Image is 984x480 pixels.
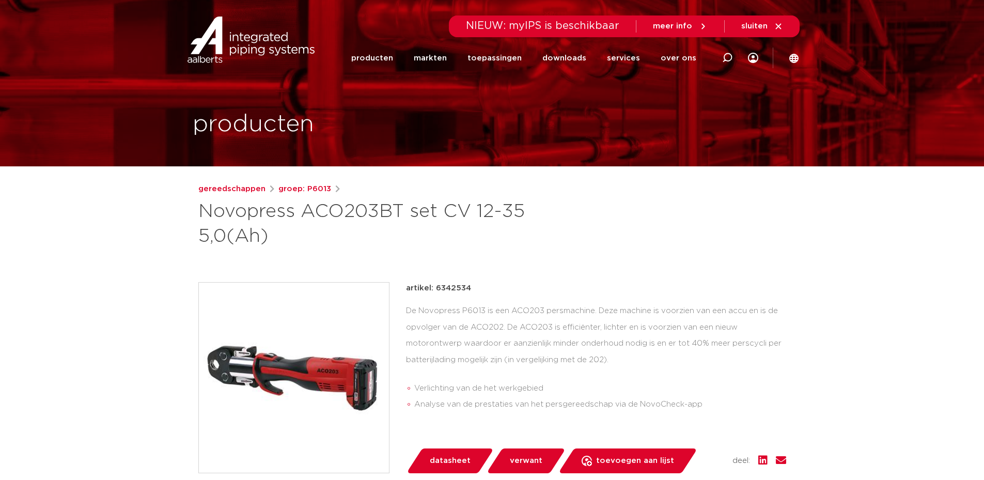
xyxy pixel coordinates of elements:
[406,282,471,295] p: artikel: 6342534
[653,22,708,31] a: meer info
[278,183,331,195] a: groep: P6013
[406,303,786,417] div: De Novopress P6013 is een ACO203 persmachine. Deze machine is voorzien van een accu en is de opvo...
[741,22,768,30] span: sluiten
[414,37,447,79] a: markten
[414,396,786,413] li: Analyse van de prestaties van het persgereedschap via de NovoCheck-app
[596,453,674,469] span: toevoegen aan lijst
[351,37,696,79] nav: Menu
[467,37,522,79] a: toepassingen
[198,199,586,249] h1: Novopress ACO203BT set CV 12-35 5,0(Ah)
[607,37,640,79] a: services
[466,21,619,31] span: NIEUW: myIPS is beschikbaar
[542,37,586,79] a: downloads
[741,22,783,31] a: sluiten
[748,37,758,79] div: my IPS
[653,22,692,30] span: meer info
[414,380,786,397] li: Verlichting van de het werkgebied
[661,37,696,79] a: over ons
[198,183,265,195] a: gereedschappen
[351,37,393,79] a: producten
[406,448,494,473] a: datasheet
[430,453,471,469] span: datasheet
[732,455,750,467] span: deel:
[199,283,389,473] img: Product Image for Novopress ACO203BT set CV 12-35 5,0(Ah)
[193,108,314,141] h1: producten
[486,448,566,473] a: verwant
[510,453,542,469] span: verwant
